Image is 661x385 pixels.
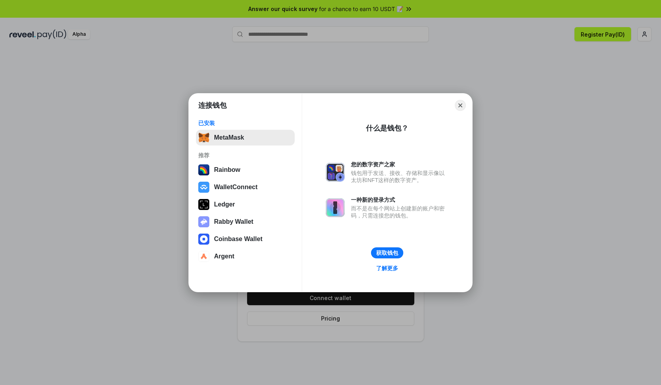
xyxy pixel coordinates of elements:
[351,196,449,203] div: 一种新的登录方式
[214,134,244,141] div: MetaMask
[214,166,240,173] div: Rainbow
[455,100,466,111] button: Close
[198,132,209,143] img: svg+xml,%3Csvg%20fill%3D%22none%22%20height%3D%2233%22%20viewBox%3D%220%200%2035%2033%22%20width%...
[376,265,398,272] div: 了解更多
[351,205,449,219] div: 而不是在每个网站上创建新的账户和密码，只需连接您的钱包。
[198,251,209,262] img: svg+xml,%3Csvg%20width%3D%2228%22%20height%3D%2228%22%20viewBox%3D%220%200%2028%2028%22%20fill%3D...
[376,249,398,256] div: 获取钱包
[198,234,209,245] img: svg+xml,%3Csvg%20width%3D%2228%22%20height%3D%2228%22%20viewBox%3D%220%200%2028%2028%22%20fill%3D...
[351,161,449,168] div: 您的数字资产之家
[351,169,449,184] div: 钱包用于发送、接收、存储和显示像以太坊和NFT这样的数字资产。
[198,216,209,227] img: svg+xml,%3Csvg%20xmlns%3D%22http%3A%2F%2Fwww.w3.org%2F2000%2Fsvg%22%20fill%3D%22none%22%20viewBox...
[196,197,295,212] button: Ledger
[198,182,209,193] img: svg+xml,%3Csvg%20width%3D%2228%22%20height%3D%2228%22%20viewBox%3D%220%200%2028%2028%22%20fill%3D...
[214,184,258,191] div: WalletConnect
[214,218,253,225] div: Rabby Wallet
[198,164,209,175] img: svg+xml,%3Csvg%20width%3D%22120%22%20height%3D%22120%22%20viewBox%3D%220%200%20120%20120%22%20fil...
[198,199,209,210] img: svg+xml,%3Csvg%20xmlns%3D%22http%3A%2F%2Fwww.w3.org%2F2000%2Fsvg%22%20width%3D%2228%22%20height%3...
[371,247,403,258] button: 获取钱包
[196,214,295,230] button: Rabby Wallet
[214,253,234,260] div: Argent
[196,179,295,195] button: WalletConnect
[326,198,345,217] img: svg+xml,%3Csvg%20xmlns%3D%22http%3A%2F%2Fwww.w3.org%2F2000%2Fsvg%22%20fill%3D%22none%22%20viewBox...
[214,236,262,243] div: Coinbase Wallet
[198,152,292,159] div: 推荐
[214,201,235,208] div: Ledger
[196,130,295,146] button: MetaMask
[198,120,292,127] div: 已安装
[366,123,408,133] div: 什么是钱包？
[196,249,295,264] button: Argent
[196,162,295,178] button: Rainbow
[371,263,403,273] a: 了解更多
[196,231,295,247] button: Coinbase Wallet
[198,101,227,110] h1: 连接钱包
[326,163,345,182] img: svg+xml,%3Csvg%20xmlns%3D%22http%3A%2F%2Fwww.w3.org%2F2000%2Fsvg%22%20fill%3D%22none%22%20viewBox...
